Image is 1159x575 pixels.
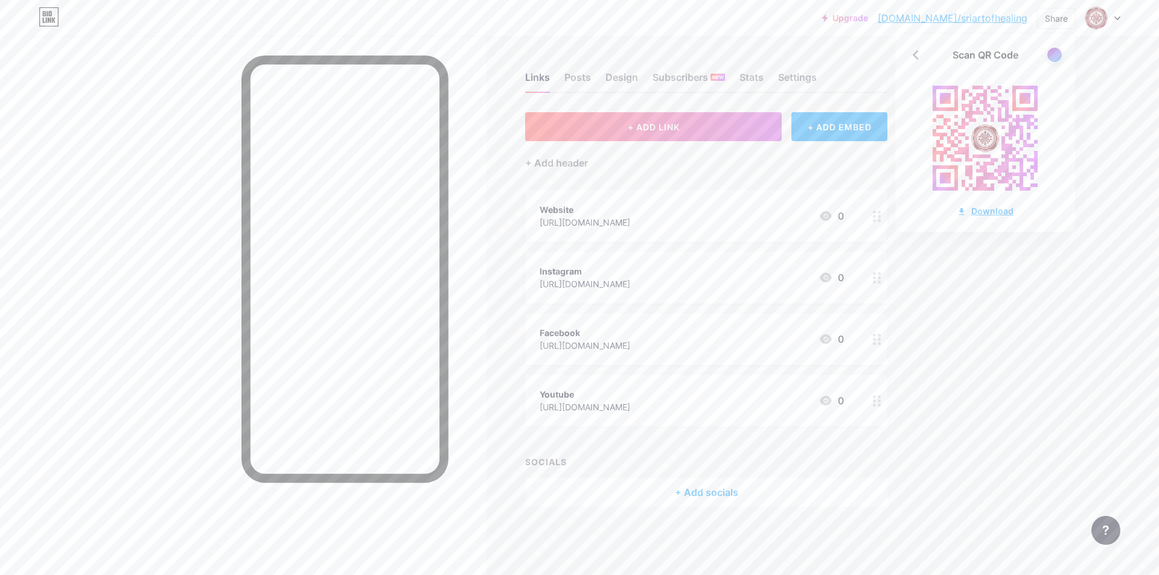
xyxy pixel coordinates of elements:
div: [URL][DOMAIN_NAME] [540,278,630,290]
div: Subscribers [653,70,725,92]
div: Design [605,70,638,92]
div: + Add socials [525,478,887,507]
div: [URL][DOMAIN_NAME] [540,216,630,229]
div: Facebook [540,326,630,339]
img: sriartofhealing [1085,7,1108,30]
div: 0 [819,270,844,285]
div: + Add header [525,156,588,170]
div: Links [525,70,550,92]
div: [URL][DOMAIN_NAME] [540,339,630,352]
div: SOCIALS [525,456,887,468]
div: Settings [778,70,817,92]
div: Download [957,205,1014,217]
span: NEW [712,74,724,81]
div: [URL][DOMAIN_NAME] [540,401,630,413]
div: + ADD EMBED [791,112,887,141]
div: 0 [819,209,844,223]
span: + ADD LINK [628,122,680,132]
div: 0 [819,393,844,408]
div: 0 [819,332,844,346]
div: Scan QR Code [953,48,1018,62]
a: Upgrade [822,13,868,23]
div: Website [540,203,630,216]
button: + ADD LINK [525,112,782,141]
div: Youtube [540,388,630,401]
div: Posts [564,70,591,92]
a: [DOMAIN_NAME]/sriartofhealing [878,11,1027,25]
div: Instagram [540,265,630,278]
div: Share [1045,12,1068,25]
div: Stats [739,70,764,92]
